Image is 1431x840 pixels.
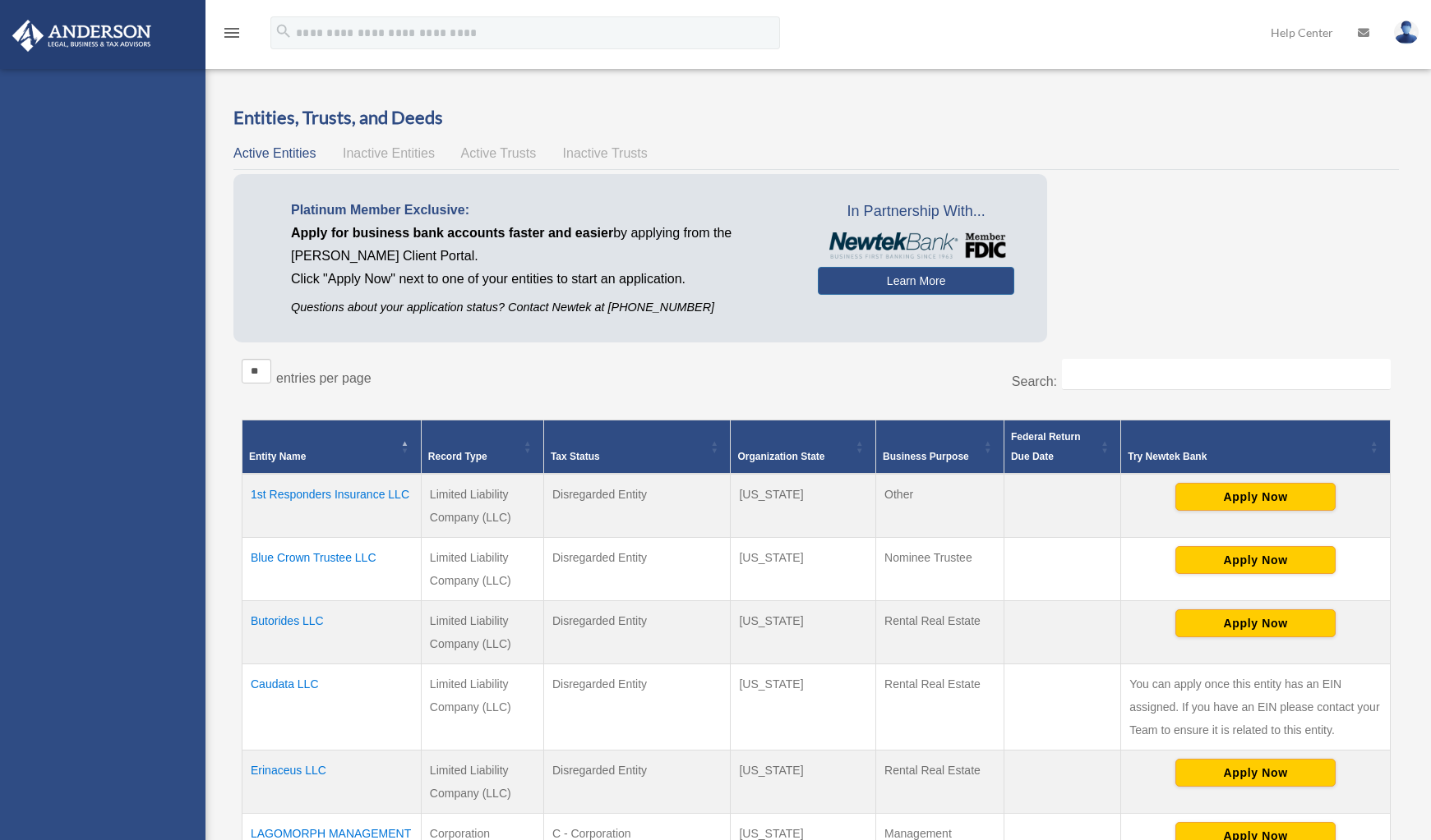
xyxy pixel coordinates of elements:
[421,420,543,474] th: Record Type: Activate to sort
[1175,483,1336,511] button: Apply Now
[1175,759,1336,787] button: Apply Now
[876,663,1004,750] td: Rental Real Estate
[233,146,316,160] span: Active Entities
[233,105,1399,131] h3: Entities, Trusts, and Deeds
[428,451,487,462] span: Record Type
[876,537,1004,600] td: Nominee Trustee
[737,451,824,462] span: Organization State
[543,663,731,750] td: Disregarded Entity
[291,268,793,291] p: Click "Apply Now" next to one of your entities to start an application.
[876,474,1004,538] td: Other
[1121,663,1391,750] td: You can apply once this entity has an EIN assigned. If you have an EIN please contact your Team t...
[242,663,422,750] td: Caudata LLC
[1004,420,1120,474] th: Federal Return Due Date: Activate to sort
[876,420,1004,474] th: Business Purpose: Activate to sort
[543,750,731,813] td: Disregarded Entity
[7,20,156,52] img: Anderson Advisors Platinum Portal
[563,146,648,160] span: Inactive Trusts
[543,537,731,600] td: Disregarded Entity
[1012,374,1057,388] label: Search:
[1394,21,1419,44] img: User Pic
[291,226,613,240] span: Apply for business bank accounts faster and easier
[242,420,422,474] th: Entity Name: Activate to invert sorting
[1128,447,1365,466] div: Try Newtek Bank
[1175,546,1336,574] button: Apply Now
[242,600,422,663] td: Butorides LLC
[731,600,876,663] td: [US_STATE]
[421,600,543,663] td: Limited Liability Company (LLC)
[1175,609,1336,637] button: Apply Now
[222,23,242,43] i: menu
[731,750,876,813] td: [US_STATE]
[731,420,876,474] th: Organization State: Activate to sort
[343,146,435,160] span: Inactive Entities
[818,267,1014,295] a: Learn More
[731,474,876,538] td: [US_STATE]
[421,537,543,600] td: Limited Liability Company (LLC)
[249,451,306,462] span: Entity Name
[222,29,242,43] a: menu
[461,146,537,160] span: Active Trusts
[826,232,1006,259] img: NewtekBankLogoSM.png
[731,537,876,600] td: [US_STATE]
[291,199,793,222] p: Platinum Member Exclusive:
[1121,420,1391,474] th: Try Newtek Bank : Activate to sort
[276,371,372,385] label: entries per page
[242,474,422,538] td: 1st Responders Insurance LLC
[731,663,876,750] td: [US_STATE]
[543,420,731,474] th: Tax Status: Activate to sort
[242,537,422,600] td: Blue Crown Trustee LLC
[543,474,731,538] td: Disregarded Entity
[291,297,793,318] p: Questions about your application status? Contact Newtek at [PHONE_NUMBER]
[876,600,1004,663] td: Rental Real Estate
[421,474,543,538] td: Limited Liability Company (LLC)
[421,750,543,813] td: Limited Liability Company (LLC)
[543,600,731,663] td: Disregarded Entity
[818,199,1014,225] span: In Partnership With...
[421,663,543,750] td: Limited Liability Company (LLC)
[551,451,600,462] span: Tax Status
[1011,431,1081,462] span: Federal Return Due Date
[242,750,422,813] td: Erinaceus LLC
[291,222,793,268] p: by applying from the [PERSON_NAME] Client Portal.
[876,750,1004,813] td: Rental Real Estate
[275,22,293,40] i: search
[883,451,969,462] span: Business Purpose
